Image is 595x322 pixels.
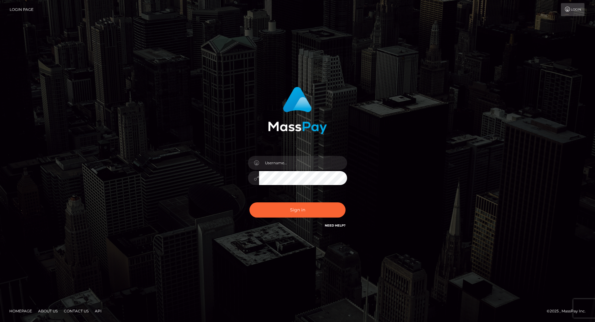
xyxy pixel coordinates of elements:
[259,156,347,170] input: Username...
[61,306,91,316] a: Contact Us
[325,223,346,227] a: Need Help?
[249,202,346,218] button: Sign in
[7,306,34,316] a: Homepage
[547,308,590,315] div: © 2025 , MassPay Inc.
[36,306,60,316] a: About Us
[10,3,33,16] a: Login Page
[268,87,327,134] img: MassPay Login
[561,3,584,16] a: Login
[92,306,104,316] a: API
